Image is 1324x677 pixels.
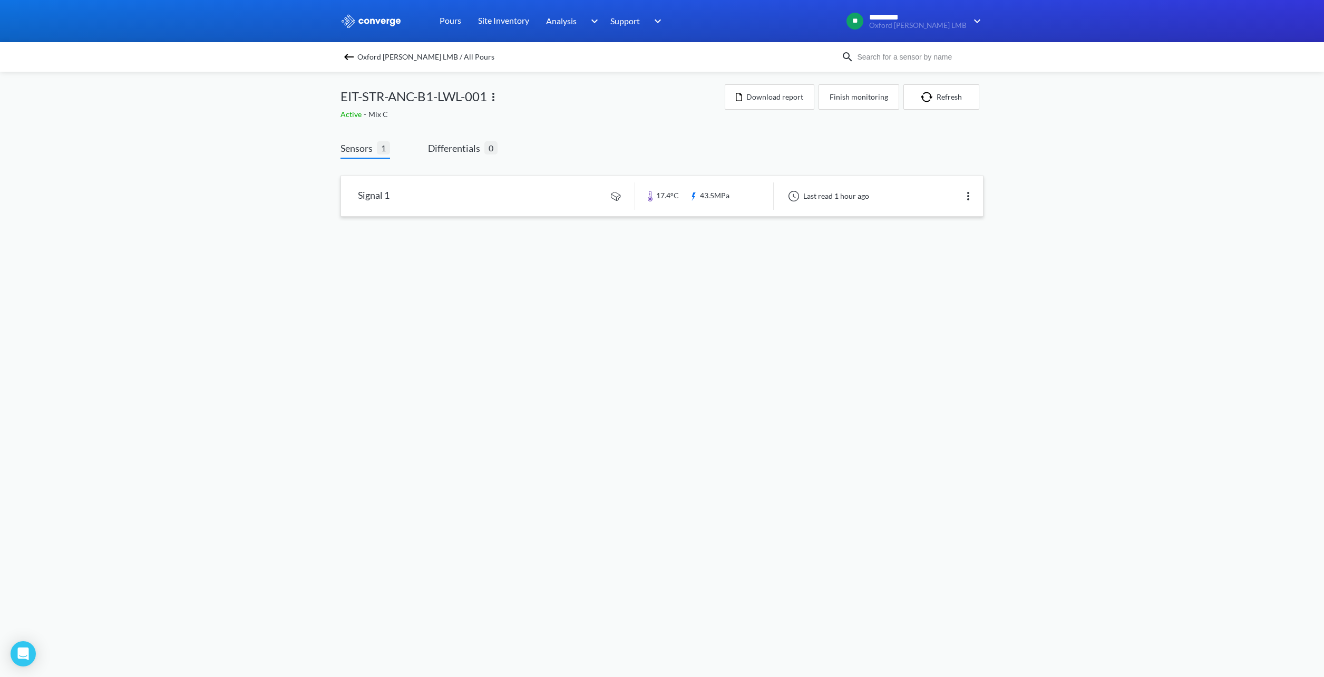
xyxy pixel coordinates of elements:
span: EIT-STR-ANC-B1-LWL-001 [340,86,487,107]
img: downArrow.svg [967,15,984,27]
span: - [364,110,368,119]
img: more.svg [962,190,975,202]
button: Finish monitoring [819,84,899,110]
span: Oxford [PERSON_NAME] LMB [869,22,967,30]
button: Refresh [903,84,979,110]
img: downArrow.svg [584,15,601,27]
span: 1 [377,141,390,154]
span: 0 [484,141,498,154]
img: icon-refresh.svg [921,92,937,102]
img: backspace.svg [343,51,355,63]
span: Analysis [546,14,577,27]
div: Open Intercom Messenger [11,641,36,666]
img: downArrow.svg [647,15,664,27]
span: Differentials [428,141,484,156]
img: icon-search.svg [841,51,854,63]
img: more.svg [487,91,500,103]
span: Sensors [340,141,377,156]
img: icon-file.svg [736,93,742,101]
div: Mix C [340,109,725,120]
input: Search for a sensor by name [854,51,981,63]
img: logo_ewhite.svg [340,14,402,28]
span: Support [610,14,640,27]
span: Active [340,110,364,119]
span: Oxford [PERSON_NAME] LMB / All Pours [357,50,494,64]
button: Download report [725,84,814,110]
